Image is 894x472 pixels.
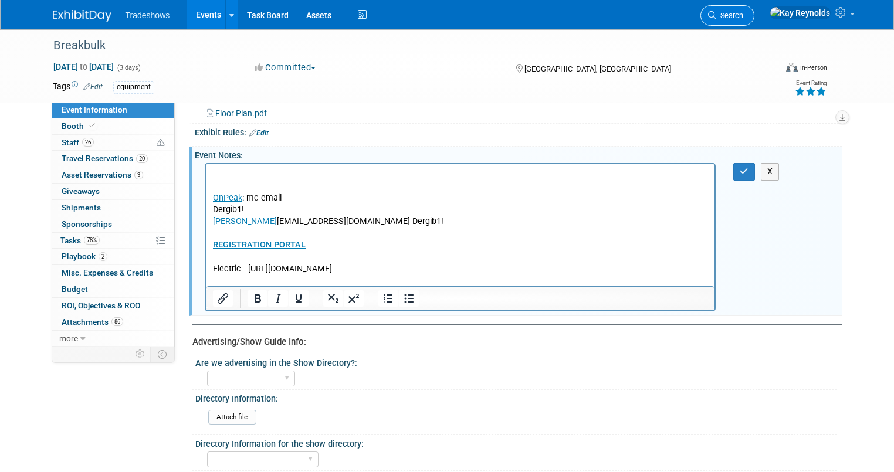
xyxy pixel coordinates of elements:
td: Personalize Event Tab Strip [130,347,151,362]
div: Are we advertising in the Show Directory?: [195,354,837,369]
button: Numbered list [378,290,398,307]
span: ROI, Objectives & ROO [62,301,140,310]
span: [DATE] [DATE] [53,62,114,72]
a: ROI, Objectives & ROO [52,298,174,314]
a: Shipments [52,200,174,216]
a: Event Information [52,102,174,118]
div: Advertising/Show Guide Info: [192,336,833,348]
span: Tradeshows [126,11,170,20]
span: Asset Reservations [62,170,143,179]
a: Staff26 [52,135,174,151]
span: Floor Plan.pdf [215,108,267,118]
button: Underline [289,290,309,307]
span: 86 [111,317,123,326]
a: Playbook2 [52,249,174,264]
a: Budget [52,281,174,297]
a: Booth [52,118,174,134]
span: (3 days) [116,64,141,72]
div: Directory Information for the show directory: [195,435,837,450]
span: 3 [134,171,143,179]
div: equipment [113,81,154,93]
td: Tags [53,80,103,94]
i: Booth reservation complete [89,123,95,129]
a: Search [700,5,754,26]
span: more [59,334,78,343]
a: Sponsorships [52,216,174,232]
span: [GEOGRAPHIC_DATA], [GEOGRAPHIC_DATA] [524,64,671,73]
span: Budget [62,284,88,294]
img: Kay Reynolds [770,6,831,19]
div: Event Rating [795,80,827,86]
div: Event Notes: [195,147,842,161]
button: Bold [248,290,267,307]
div: Event Format [713,61,827,79]
span: 2 [99,252,107,261]
span: Booth [62,121,97,131]
span: Potential Scheduling Conflict -- at least one attendee is tagged in another overlapping event. [157,138,165,148]
span: 26 [82,138,94,147]
button: Committed [250,62,320,74]
span: Misc. Expenses & Credits [62,268,153,277]
span: Sponsorships [62,219,112,229]
span: Search [716,11,743,20]
button: X [761,163,780,180]
a: Attachments86 [52,314,174,330]
div: Exhibit Rules: [195,124,842,139]
button: Superscript [344,290,364,307]
button: Bullet list [399,290,419,307]
span: Attachments [62,317,123,327]
img: Format-Inperson.png [786,63,798,72]
span: Event Information [62,105,127,114]
a: Floor Plan.pdf [207,108,267,118]
div: Breakbulk [49,35,761,56]
span: Giveaways [62,186,100,196]
button: Insert/edit link [213,290,233,307]
a: more [52,331,174,347]
button: Italic [268,290,288,307]
span: Travel Reservations [62,154,148,163]
iframe: Rich Text Area [206,164,715,286]
td: Toggle Event Tabs [150,347,174,362]
span: 20 [136,154,148,163]
div: In-Person [800,63,827,72]
a: Travel Reservations20 [52,151,174,167]
span: to [78,62,89,72]
span: Staff [62,138,94,147]
a: Misc. Expenses & Credits [52,265,174,281]
a: Tasks78% [52,233,174,249]
a: Giveaways [52,184,174,199]
span: 78% [84,236,100,245]
a: Edit [83,83,103,91]
span: Tasks [60,236,100,245]
button: Subscript [323,290,343,307]
a: Asset Reservations3 [52,167,174,183]
span: Shipments [62,203,101,212]
a: Edit [249,129,269,137]
span: Playbook [62,252,107,261]
img: ExhibitDay [53,10,111,22]
div: Directory Information: [195,390,837,405]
